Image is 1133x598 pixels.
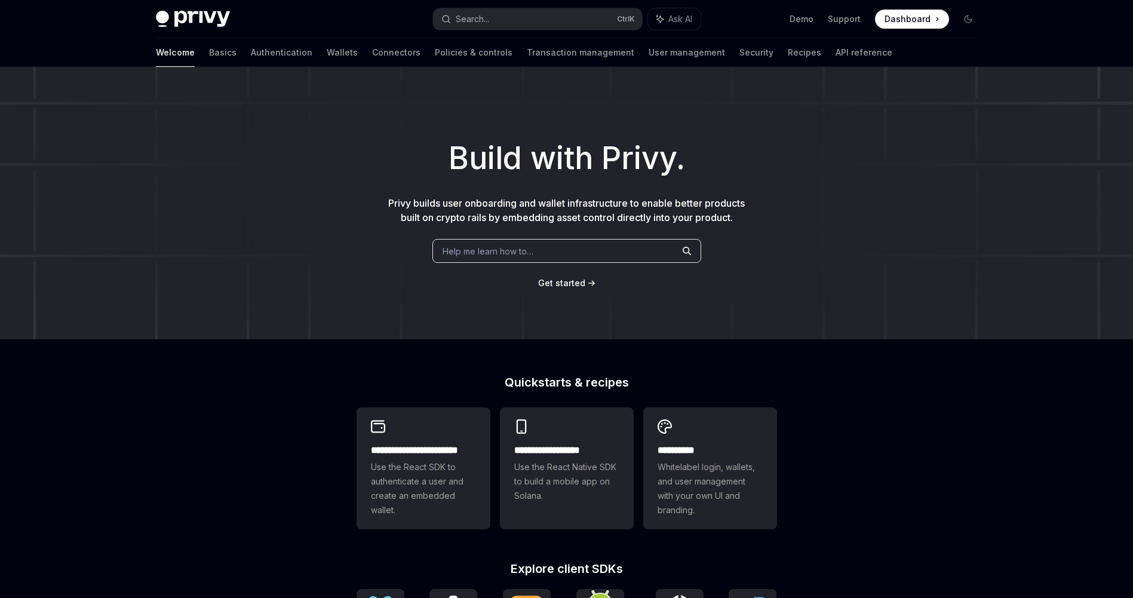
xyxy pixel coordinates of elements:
[875,10,949,29] a: Dashboard
[527,38,634,67] a: Transaction management
[668,13,692,25] span: Ask AI
[156,11,230,27] img: dark logo
[156,38,195,67] a: Welcome
[209,38,237,67] a: Basics
[371,460,476,517] span: Use the React SDK to authenticate a user and create an embedded wallet.
[514,460,619,503] span: Use the React Native SDK to build a mobile app on Solana.
[836,38,892,67] a: API reference
[357,376,777,388] h2: Quickstarts & recipes
[649,38,725,67] a: User management
[538,277,585,289] a: Get started
[885,13,931,25] span: Dashboard
[388,197,745,223] span: Privy builds user onboarding and wallet infrastructure to enable better products built on crypto ...
[443,245,533,257] span: Help me learn how to…
[643,407,777,529] a: **** *****Whitelabel login, wallets, and user management with your own UI and branding.
[788,38,821,67] a: Recipes
[19,135,1114,182] h1: Build with Privy.
[538,278,585,288] span: Get started
[500,407,634,529] a: **** **** **** ***Use the React Native SDK to build a mobile app on Solana.
[357,563,777,575] h2: Explore client SDKs
[327,38,358,67] a: Wallets
[658,460,763,517] span: Whitelabel login, wallets, and user management with your own UI and branding.
[959,10,978,29] button: Toggle dark mode
[433,8,642,30] button: Search...CtrlK
[828,13,861,25] a: Support
[372,38,420,67] a: Connectors
[435,38,512,67] a: Policies & controls
[790,13,813,25] a: Demo
[739,38,773,67] a: Security
[251,38,312,67] a: Authentication
[617,14,635,24] span: Ctrl K
[648,8,701,30] button: Ask AI
[456,12,489,26] div: Search...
